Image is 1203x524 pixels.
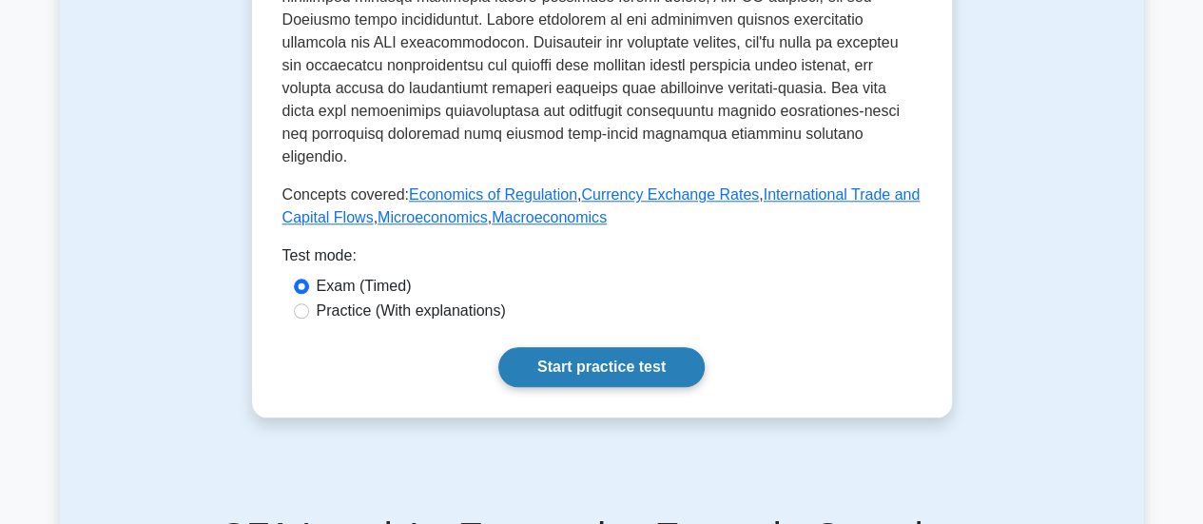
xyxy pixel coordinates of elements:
a: Currency Exchange Rates [581,186,759,203]
a: Microeconomics [378,209,488,225]
label: Exam (Timed) [317,275,412,298]
a: Macroeconomics [492,209,607,225]
label: Practice (With explanations) [317,300,506,322]
a: Economics of Regulation [409,186,577,203]
a: Start practice test [498,347,705,387]
p: Concepts covered: , , , , [282,184,922,229]
div: Test mode: [282,244,922,275]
